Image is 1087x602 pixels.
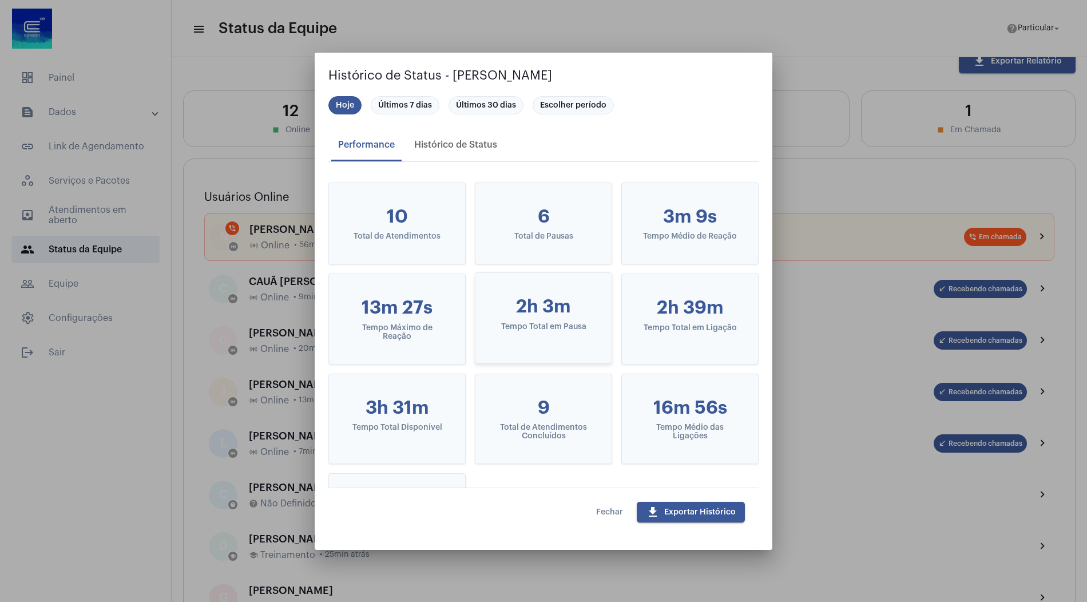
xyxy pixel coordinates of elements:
div: 10 [347,206,447,228]
div: 2h 3m [494,296,593,318]
div: Tempo Total Disponível [347,423,447,432]
mat-chip: Últimos 30 dias [449,96,523,114]
mat-chip: Hoje [328,96,362,114]
h2: Histórico de Status - [PERSON_NAME] [328,66,759,85]
div: Tempo Máximo de Reação [347,323,447,340]
mat-chip: Escolher período [533,96,614,114]
div: Total de Pausas [494,232,593,241]
span: Fechar [596,508,623,516]
div: Tempo Total em Pausa [494,322,593,331]
div: 9 [494,397,593,418]
div: 2h 39m [640,297,740,319]
span: Exportar Histórico [646,508,736,516]
div: Tempo Médio das Ligações [640,423,740,441]
button: Exportar Histórico [637,501,745,522]
div: 3h 31m [347,397,447,418]
mat-chip: Últimos 7 dias [371,96,439,114]
div: Performance [338,140,395,150]
mat-chip-list: Seleção de período [328,94,759,117]
div: 16m 56s [640,397,740,418]
div: 13m 27s [347,297,447,319]
mat-icon: download [646,505,660,519]
div: Total de Atendimentos [347,232,447,241]
div: Tempo Médio de Reação [640,232,740,241]
div: 3m 9s [640,206,740,228]
button: Fechar [587,501,632,522]
div: Histórico de Status [414,140,497,150]
div: 6 [494,206,593,228]
div: Tempo Total em Ligação [640,323,740,332]
div: Total de Atendimentos Concluídos [494,423,593,441]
